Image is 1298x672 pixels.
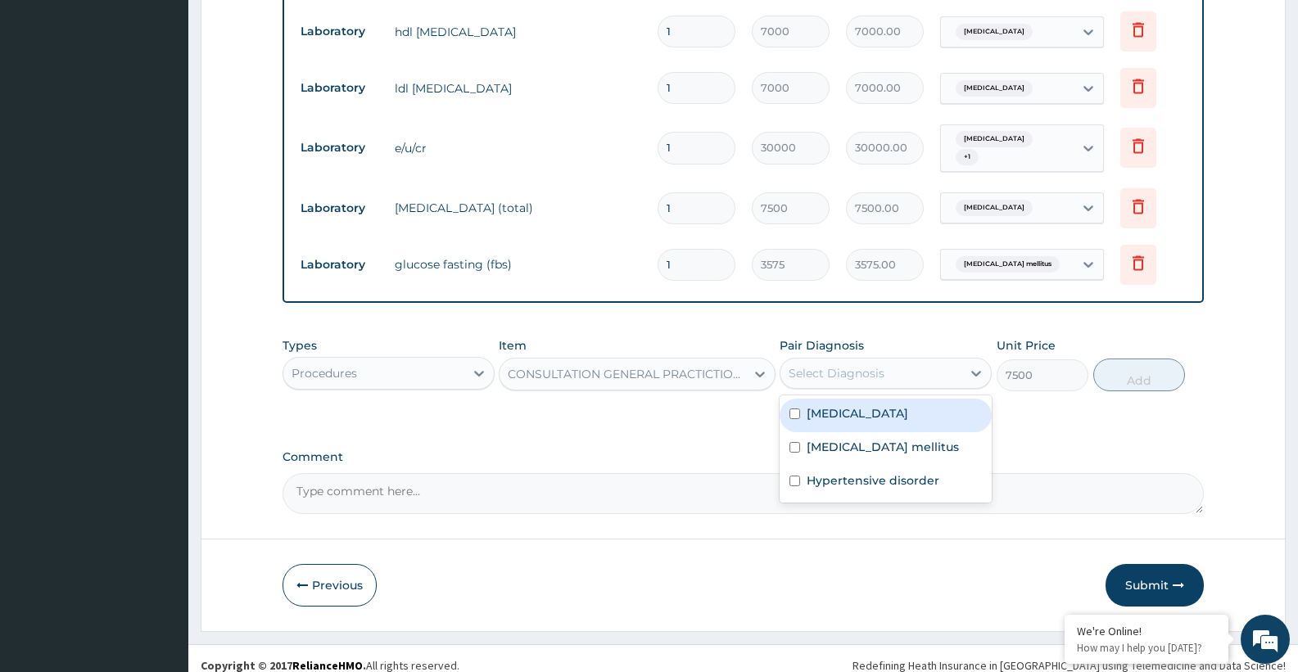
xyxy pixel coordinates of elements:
td: Laboratory [292,16,387,47]
label: Unit Price [997,337,1056,354]
span: + 1 [956,149,979,165]
span: [MEDICAL_DATA] [956,131,1033,147]
span: [MEDICAL_DATA] [956,200,1033,216]
div: Select Diagnosis [789,365,884,381]
img: d_794563401_company_1708531726252_794563401 [30,82,66,123]
button: Submit [1106,564,1204,607]
button: Previous [283,564,377,607]
label: Comment [283,450,1204,464]
textarea: Type your message and hit 'Enter' [8,447,312,504]
td: hdl [MEDICAL_DATA] [387,16,649,48]
label: Types [283,339,317,353]
div: We're Online! [1077,624,1216,638]
label: [MEDICAL_DATA] mellitus [807,439,959,455]
p: How may I help you today? [1077,641,1216,655]
label: Pair Diagnosis [780,337,864,354]
label: Item [499,337,527,354]
div: Procedures [292,365,357,381]
div: Chat with us now [85,92,275,113]
span: [MEDICAL_DATA] [956,80,1033,97]
td: e/u/cr [387,132,649,165]
div: CONSULTATION GENERAL PRACTICTIONER (FOLLOW-UP) [508,366,746,382]
td: [MEDICAL_DATA] (total) [387,192,649,224]
td: ldl [MEDICAL_DATA] [387,72,649,105]
div: Minimize live chat window [269,8,308,47]
button: Add [1093,359,1185,391]
td: Laboratory [292,73,387,103]
span: [MEDICAL_DATA] mellitus [956,256,1060,273]
td: Laboratory [292,250,387,280]
span: We're online! [95,206,226,372]
td: glucose fasting (fbs) [387,248,649,281]
span: [MEDICAL_DATA] [956,24,1033,40]
label: Hypertensive disorder [807,472,939,489]
td: Laboratory [292,133,387,163]
td: Laboratory [292,193,387,223]
label: [MEDICAL_DATA] [807,405,908,422]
